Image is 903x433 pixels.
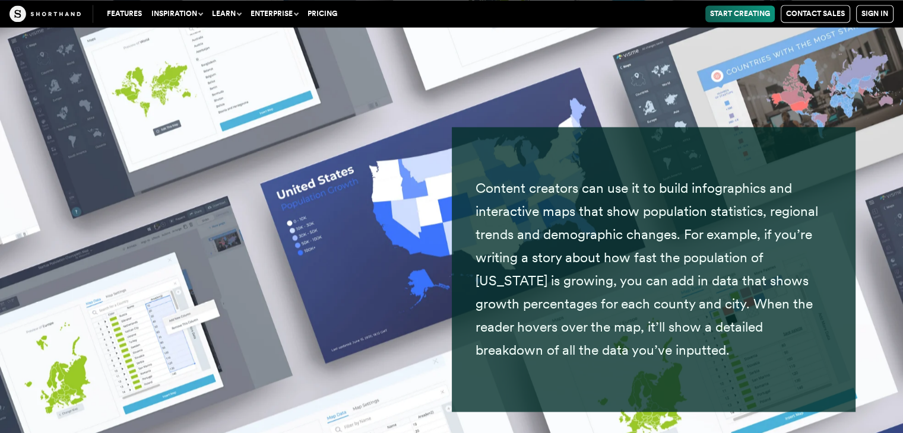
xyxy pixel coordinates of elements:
a: Start Creating [705,5,775,22]
a: Sign in [856,5,894,23]
a: Features [102,5,147,22]
p: Content creators can use it to build infographics and interactive maps that show population stati... [476,177,832,362]
button: Inspiration [147,5,207,22]
button: Enterprise [246,5,303,22]
a: Pricing [303,5,342,22]
button: Learn [207,5,246,22]
a: Contact Sales [781,5,850,23]
img: The Craft [9,5,81,22]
